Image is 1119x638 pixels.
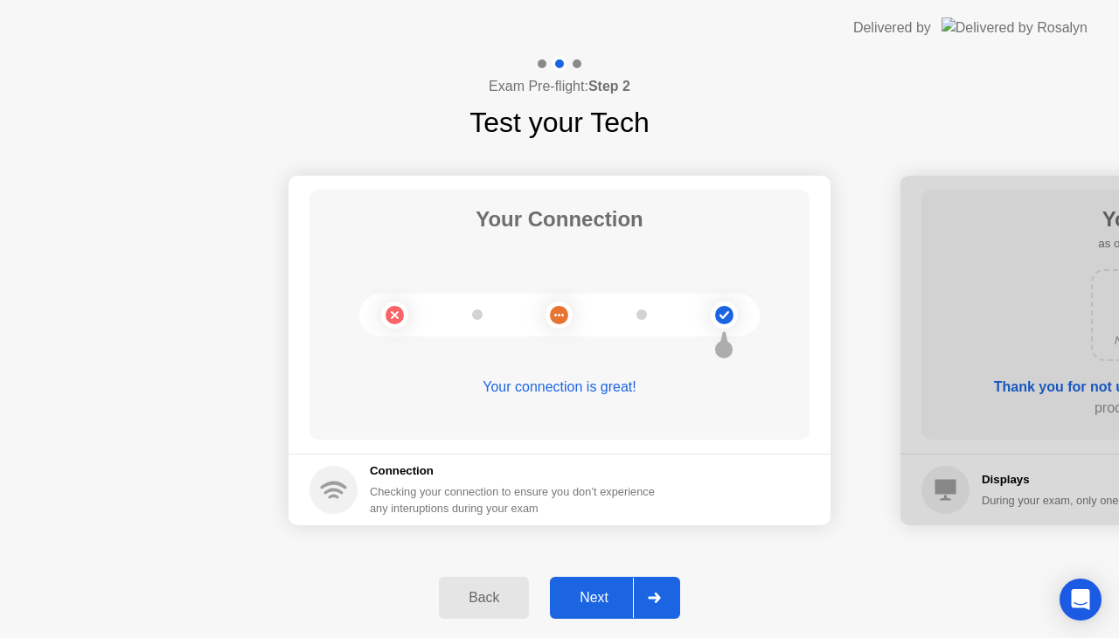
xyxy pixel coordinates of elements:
[853,17,931,38] div: Delivered by
[469,101,650,143] h1: Test your Tech
[555,590,633,606] div: Next
[444,590,524,606] div: Back
[476,204,643,235] h1: Your Connection
[1060,579,1102,621] div: Open Intercom Messenger
[370,483,665,517] div: Checking your connection to ensure you don’t experience any interuptions during your exam
[309,377,810,398] div: Your connection is great!
[439,577,529,619] button: Back
[489,76,630,97] h4: Exam Pre-flight:
[370,462,665,480] h5: Connection
[942,17,1088,38] img: Delivered by Rosalyn
[588,79,630,94] b: Step 2
[550,577,680,619] button: Next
